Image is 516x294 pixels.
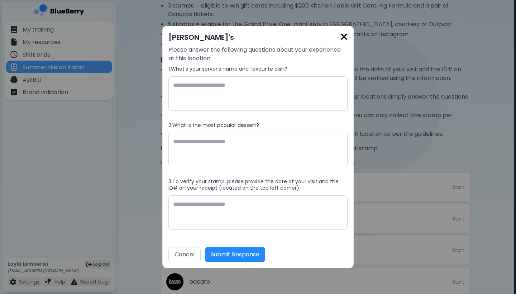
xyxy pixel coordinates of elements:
[168,247,201,262] button: Cancel
[205,247,265,262] button: Submit Response
[340,32,348,42] img: close icon
[168,66,348,72] label: 1 . What’s your server’s name and favourite dish?
[168,178,348,191] label: 3 . To verify your stamp, please provide the date of your visit and the ID# on your receipt (loca...
[168,46,348,63] p: Please answer the following questions about your experience at this location.
[168,32,348,43] h2: [PERSON_NAME]'s
[168,122,348,128] label: 2 . What is the most popular dessert?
